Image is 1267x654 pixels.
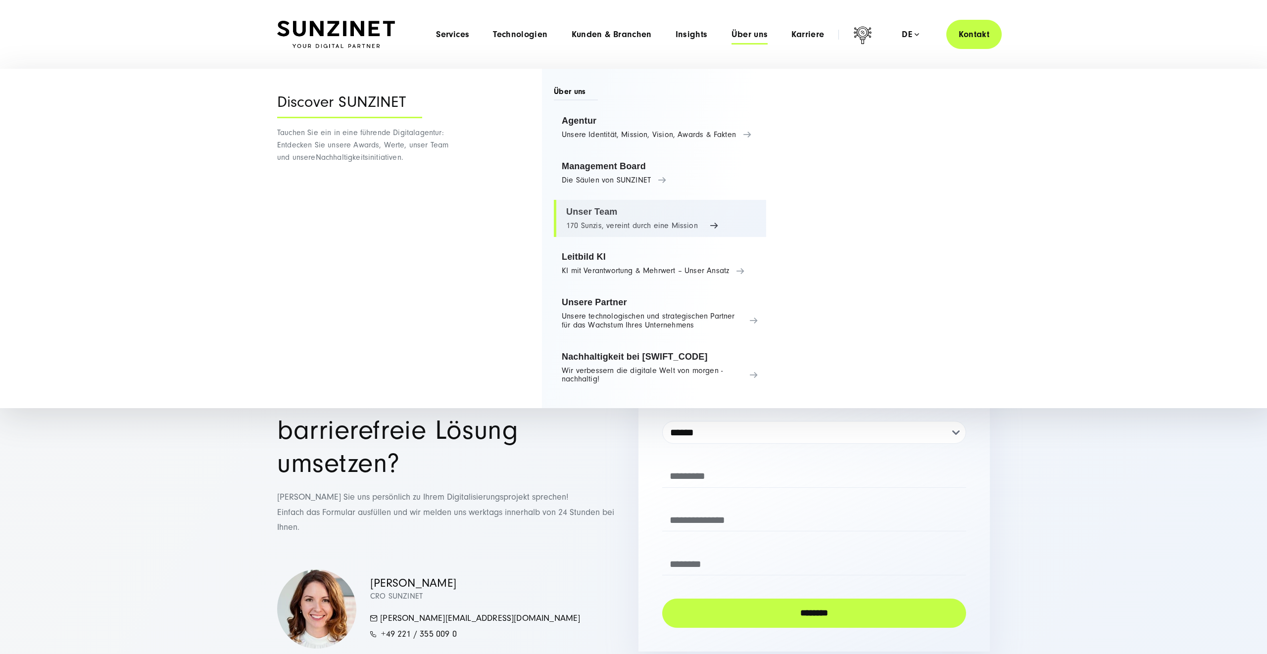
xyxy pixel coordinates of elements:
[554,200,766,237] a: Unser Team 170 Sunzis, vereint durch eine Mission
[277,380,629,480] h2: Sie möchten mit uns eine barrierefreie Lösung umsetzen?
[277,128,448,162] span: Tauchen Sie ein in eine führende Digitalagentur: Entdecken Sie unsere Awards, Werte, unser Team u...
[554,86,598,100] span: Über uns
[277,93,422,118] div: Discover SUNZINET
[370,576,581,590] p: [PERSON_NAME]
[554,245,766,282] a: Leitbild KI KI mit Verantwortung & Mehrwert – Unser Ansatz
[381,629,456,639] span: +49 221 / 355 009 0
[676,30,708,40] a: Insights
[277,69,463,408] div: Nachhaltigkeitsinitiativen.
[277,569,356,649] img: csm_Simona-Mayer-570x570
[277,492,614,532] span: [PERSON_NAME] Sie uns persönlich zu Ihrem Digitalisierungsprojekt sprechen! Einfach das Formular ...
[554,290,766,337] a: Unsere Partner Unsere technologischen und strategischen Partner für das Wachstum Ihres Unternehmens
[493,30,547,40] a: Technologien
[554,345,766,391] a: Nachhaltigkeit bei [SWIFT_CODE] Wir verbessern die digitale Welt von morgen - nachhaltig!
[436,30,469,40] a: Services
[554,154,766,192] a: Management Board Die Säulen von SUNZINET
[731,30,768,40] a: Über uns
[370,590,581,602] p: CRO SUNZINET
[946,20,1002,49] a: Kontakt
[370,613,581,623] a: [PERSON_NAME][EMAIL_ADDRESS][DOMAIN_NAME]
[370,629,457,639] a: +49 221 / 355 009 0
[572,30,652,40] a: Kunden & Branchen
[902,30,919,40] div: de
[791,30,824,40] a: Karriere
[277,21,395,48] img: SUNZINET Full Service Digital Agentur
[554,109,766,146] a: Agentur Unsere Identität, Mission, Vision, Awards & Fakten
